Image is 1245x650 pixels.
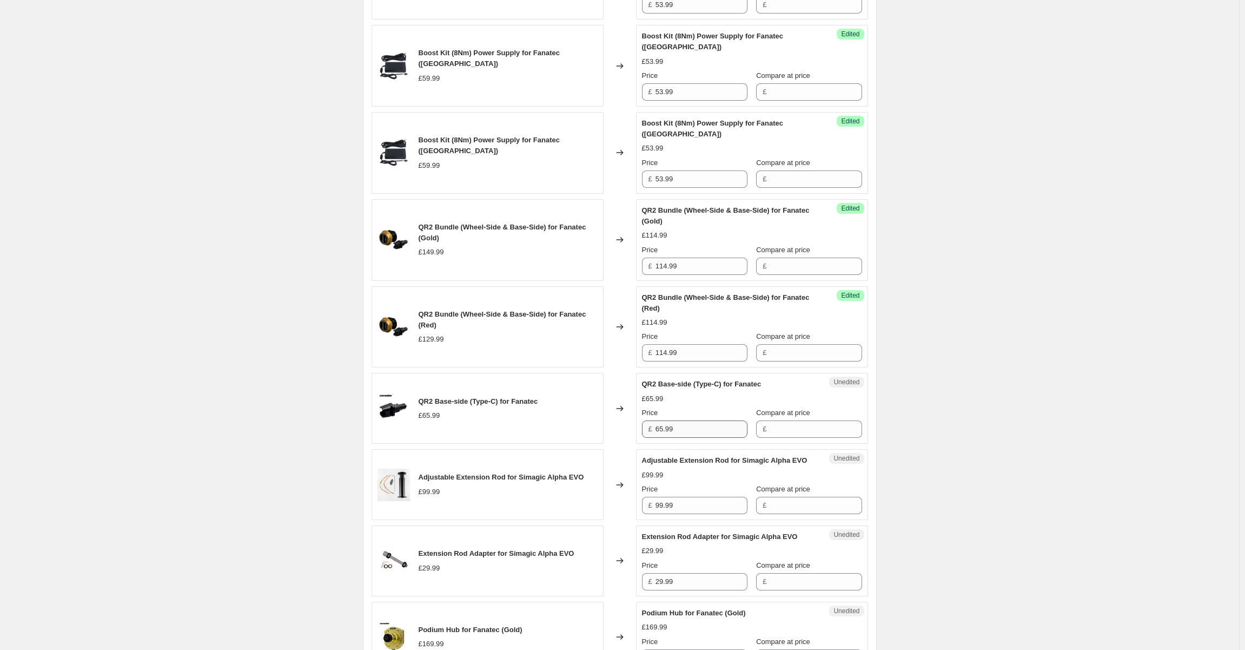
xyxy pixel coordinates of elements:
span: Edited [841,291,859,300]
img: QR2_Bundle_gold_80x.webp [378,311,410,343]
span: £ [763,349,766,357]
div: £53.99 [642,56,664,67]
span: Price [642,409,658,417]
span: £ [763,88,766,96]
span: £ [648,501,652,509]
div: £65.99 [642,393,664,404]
img: simagicalphaevoadapterring_80x.png [378,544,410,577]
div: £59.99 [419,73,440,84]
span: Boost Kit (8Nm) Power Supply for Fanatec ([GEOGRAPHIC_DATA]) [419,136,560,155]
span: Podium Hub for Fanatec (Gold) [419,626,522,634]
span: Compare at price [756,409,810,417]
span: £ [763,175,766,183]
span: Compare at price [756,159,810,167]
div: £129.99 [419,334,444,345]
span: £ [648,1,652,9]
span: QR2 Base-side (Type-C) for Fanatec [419,397,538,405]
div: £149.99 [419,247,444,258]
span: Boost Kit (8Nm) Power Supply for Fanatec ([GEOGRAPHIC_DATA]) [642,32,783,51]
div: £29.99 [419,563,440,574]
span: £ [648,349,652,357]
span: £ [648,88,652,96]
span: QR2 Bundle (Wheel-Side & Base-Side) for Fanatec (Gold) [419,223,586,242]
span: £ [763,1,766,9]
span: Boost Kit (8Nm) Power Supply for Fanatec ([GEOGRAPHIC_DATA]) [419,49,560,68]
div: £169.99 [642,622,667,633]
span: Edited [841,204,859,213]
div: £53.99 [642,143,664,154]
span: Compare at price [756,71,810,80]
div: £99.99 [419,487,440,497]
span: Adjustable Extension Rod for Simagic Alpha EVO [419,473,584,481]
span: QR2 Bundle (Wheel-Side & Base-Side) for Fanatec (Gold) [642,206,810,225]
span: £ [648,175,652,183]
div: £65.99 [419,410,440,421]
span: Adjustable Extension Rod for Simagic Alpha EVO [642,456,807,464]
span: Compare at price [756,246,810,254]
span: Extension Rod Adapter for Simagic Alpha EVO [642,533,798,541]
img: Boost_Kit_8NM_Power_Supply-us_plug_80x.webp [378,50,410,82]
span: £ [648,425,652,433]
span: Price [642,332,658,340]
span: Compare at price [756,332,810,340]
img: QR2_Base_Side_80x.webp [378,392,410,425]
div: £169.99 [419,639,444,649]
span: Price [642,485,658,493]
span: £ [763,501,766,509]
span: Unedited [833,607,859,615]
span: Boost Kit (8Nm) Power Supply for Fanatec ([GEOGRAPHIC_DATA]) [642,119,783,138]
span: Compare at price [756,638,810,646]
span: Unedited [833,530,859,539]
span: Extension Rod Adapter for Simagic Alpha EVO [419,549,574,557]
img: QR2_Bundle_gold_80x.webp [378,224,410,256]
span: QR2 Base-side (Type-C) for Fanatec [642,380,761,388]
span: Edited [841,117,859,126]
span: QR2 Bundle (Wheel-Side & Base-Side) for Fanatec (Red) [419,310,586,329]
span: £ [763,425,766,433]
span: £ [648,262,652,270]
span: £ [763,577,766,586]
span: Compare at price [756,561,810,569]
span: Unedited [833,378,859,386]
div: £99.99 [642,470,664,481]
img: Adjustable_ER01_80x.png [378,469,410,501]
span: Price [642,561,658,569]
span: Compare at price [756,485,810,493]
span: Edited [841,30,859,38]
div: £29.99 [642,546,664,556]
span: Price [642,159,658,167]
span: Podium Hub for Fanatec (Gold) [642,609,746,617]
span: £ [648,577,652,586]
span: Price [642,638,658,646]
div: £59.99 [419,160,440,171]
span: Unedited [833,454,859,463]
div: £114.99 [642,230,667,241]
span: Price [642,71,658,80]
span: QR2 Bundle (Wheel-Side & Base-Side) for Fanatec (Red) [642,293,810,312]
span: £ [763,262,766,270]
div: £114.99 [642,317,667,328]
img: Boost_Kit_8NM_Power_Supply-us_plug_80x.webp [378,136,410,169]
span: Price [642,246,658,254]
